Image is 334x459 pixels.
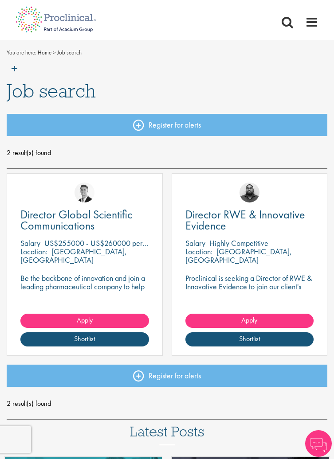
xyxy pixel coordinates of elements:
img: Chatbot [305,430,332,457]
a: Register for alerts [7,365,327,387]
span: Director RWE & Innovative Evidence [185,207,305,233]
span: Apply [241,315,257,325]
span: Location: [20,246,47,257]
h3: Latest Posts [130,424,204,445]
p: US$255000 - US$260000 per annum [44,238,164,248]
span: Salary [20,238,40,248]
a: Director Global Scientific Communications [20,209,149,231]
a: Apply [185,314,314,328]
p: [GEOGRAPHIC_DATA], [GEOGRAPHIC_DATA] [185,246,292,265]
p: Highly Competitive [209,238,268,248]
span: Apply [77,315,93,325]
a: Register for alerts [7,114,327,136]
a: Shortlist [185,332,314,346]
span: Salary [185,238,205,248]
span: Director Global Scientific Communications [20,207,132,233]
a: Director RWE & Innovative Evidence [185,209,314,231]
span: Location: [185,246,212,257]
a: Shortlist [20,332,149,346]
span: 2 result(s) found [7,397,327,410]
a: Apply [20,314,149,328]
img: George Watson [75,183,94,202]
p: Be the backbone of innovation and join a leading pharmaceutical company to help keep life-changin... [20,274,149,316]
span: You are here: [7,49,36,56]
p: Proclinical is seeking a Director of RWE & Innovative Evidence to join our client's team in [GEOG... [185,274,314,299]
span: Job search [7,79,96,103]
img: Ashley Bennett [240,183,259,202]
p: [GEOGRAPHIC_DATA], [GEOGRAPHIC_DATA] [20,246,127,265]
span: 2 result(s) found [7,146,327,159]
